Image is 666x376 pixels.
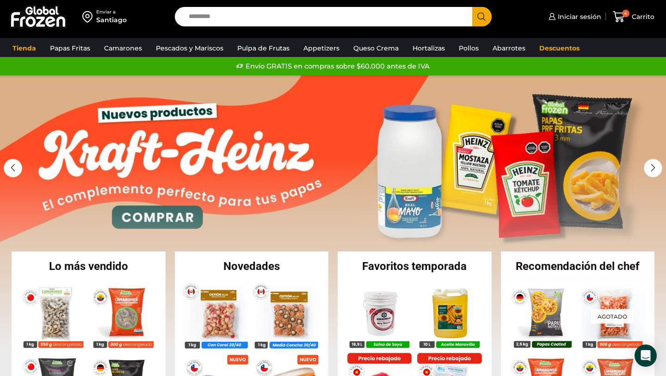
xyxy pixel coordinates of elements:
a: Appetizers [299,39,344,57]
div: Enviar a [96,9,127,15]
a: Descuentos [535,39,584,57]
a: Papas Fritas [45,39,95,57]
a: Hortalizas [408,39,450,57]
a: Iniciar sesión [546,7,601,26]
div: Previous slide [4,159,22,177]
h2: Favoritos temporada [338,261,492,272]
a: 4 Carrito [610,6,657,28]
p: Agotado [591,309,634,323]
a: Abarrotes [488,39,530,57]
div: Next slide [644,159,662,177]
span: Carrito [629,12,654,21]
a: Tienda [8,39,41,57]
h2: Lo más vendido [12,261,166,272]
h2: Recomendación del chef [501,261,655,272]
img: address-field-icon.svg [82,9,96,25]
div: Santiago [96,15,127,25]
a: Pollos [454,39,483,57]
div: Open Intercom Messenger [635,345,657,367]
button: Search button [472,7,492,26]
span: Iniciar sesión [555,12,601,21]
a: Queso Crema [349,39,403,57]
span: 4 [622,10,629,17]
a: Camarones [99,39,147,57]
a: Pescados y Mariscos [151,39,228,57]
h2: Novedades [175,261,329,272]
a: Pulpa de Frutas [233,39,294,57]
